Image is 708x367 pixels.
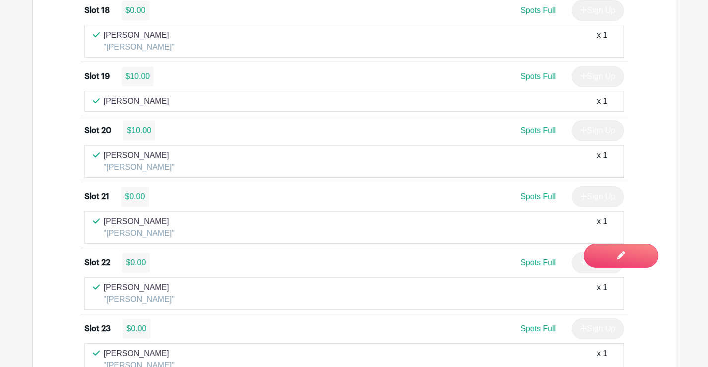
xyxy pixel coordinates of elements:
[104,348,175,360] p: [PERSON_NAME]
[122,0,150,20] div: $0.00
[84,4,110,16] div: Slot 18
[520,72,555,80] span: Spots Full
[84,257,110,269] div: Slot 22
[104,161,175,173] p: "[PERSON_NAME]"
[104,149,175,161] p: [PERSON_NAME]
[84,323,111,335] div: Slot 23
[122,67,154,86] div: $10.00
[520,324,555,333] span: Spots Full
[597,95,607,107] div: x 1
[123,121,156,141] div: $10.00
[121,187,149,207] div: $0.00
[520,6,555,14] span: Spots Full
[104,29,175,41] p: [PERSON_NAME]
[520,258,555,267] span: Spots Full
[597,149,607,173] div: x 1
[104,95,169,107] p: [PERSON_NAME]
[104,216,175,227] p: [PERSON_NAME]
[520,126,555,135] span: Spots Full
[597,29,607,53] div: x 1
[123,319,151,339] div: $0.00
[84,71,110,82] div: Slot 19
[122,253,150,273] div: $0.00
[104,294,175,305] p: "[PERSON_NAME]"
[104,282,175,294] p: [PERSON_NAME]
[104,227,175,239] p: "[PERSON_NAME]"
[597,216,607,239] div: x 1
[104,41,175,53] p: "[PERSON_NAME]"
[597,282,607,305] div: x 1
[84,191,109,203] div: Slot 21
[520,192,555,201] span: Spots Full
[84,125,111,137] div: Slot 20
